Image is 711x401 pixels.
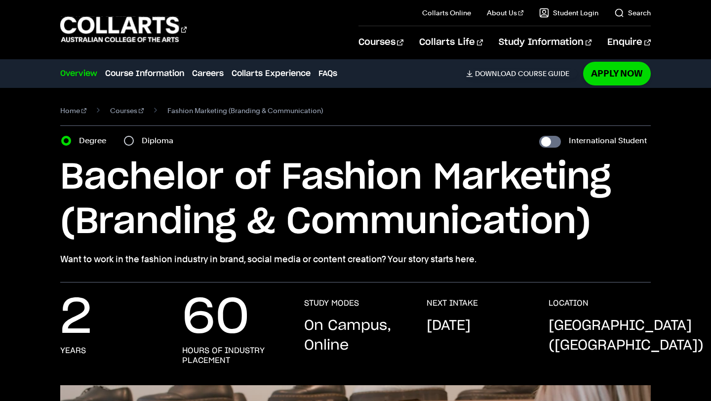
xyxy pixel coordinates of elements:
[105,68,184,80] a: Course Information
[539,8,598,18] a: Student Login
[583,62,651,85] a: Apply Now
[549,316,704,356] p: [GEOGRAPHIC_DATA] ([GEOGRAPHIC_DATA])
[358,26,403,59] a: Courses
[475,69,516,78] span: Download
[60,104,86,118] a: Home
[60,346,86,356] h3: years
[304,316,406,356] p: On Campus, Online
[60,15,187,43] div: Go to homepage
[142,134,179,148] label: Diploma
[422,8,471,18] a: Collarts Online
[607,26,650,59] a: Enquire
[466,69,577,78] a: DownloadCourse Guide
[614,8,651,18] a: Search
[110,104,144,118] a: Courses
[419,26,483,59] a: Collarts Life
[304,298,359,308] h3: STUDY MODES
[60,156,650,244] h1: Bachelor of Fashion Marketing (Branding & Communication)
[79,134,112,148] label: Degree
[182,346,284,365] h3: hours of industry placement
[318,68,337,80] a: FAQs
[182,298,249,338] p: 60
[549,298,589,308] h3: LOCATION
[192,68,224,80] a: Careers
[569,134,647,148] label: International Student
[60,68,97,80] a: Overview
[60,298,92,338] p: 2
[487,8,523,18] a: About Us
[427,298,478,308] h3: NEXT INTAKE
[232,68,311,80] a: Collarts Experience
[427,316,471,336] p: [DATE]
[60,252,650,266] p: Want to work in the fashion industry in brand, social media or content creation? Your story start...
[167,104,323,118] span: Fashion Marketing (Branding & Communication)
[499,26,592,59] a: Study Information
